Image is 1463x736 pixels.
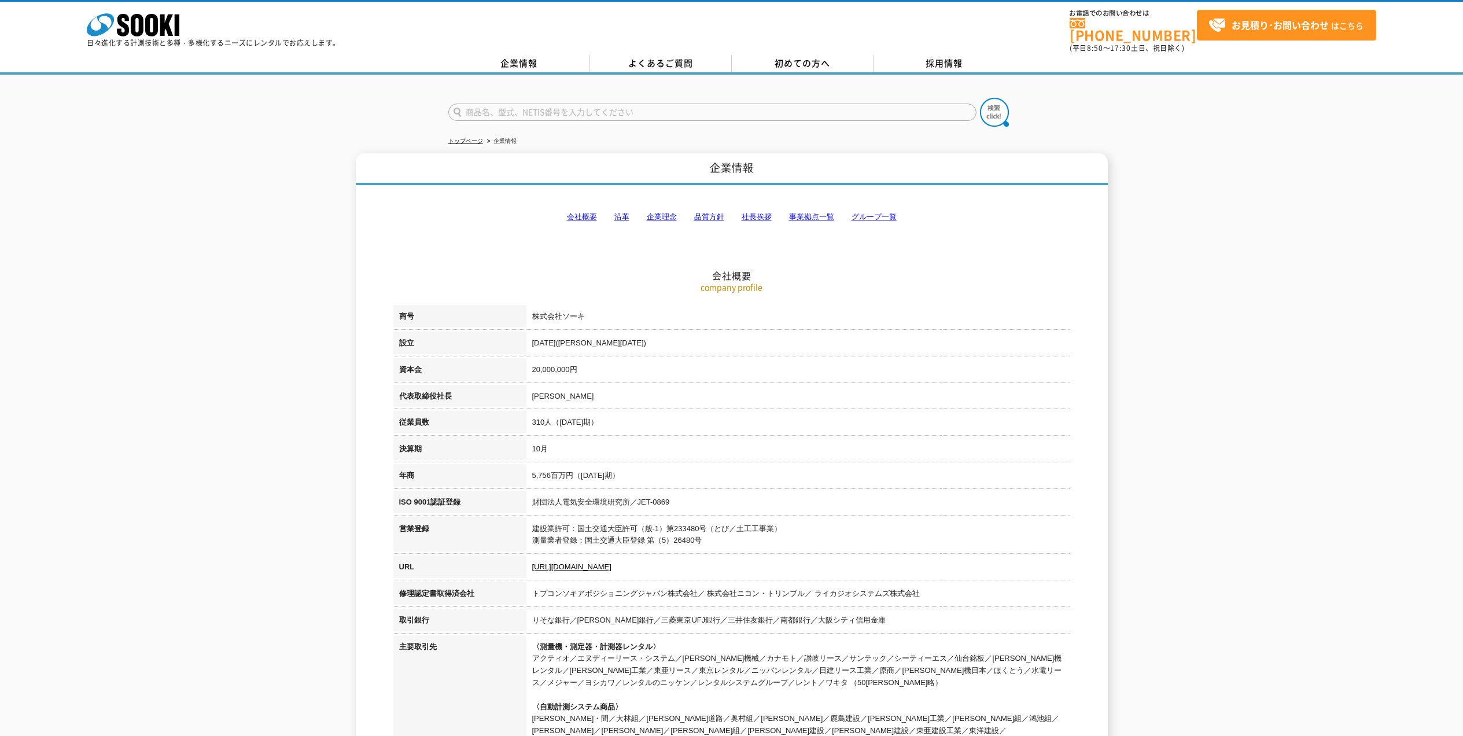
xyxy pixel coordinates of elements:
[393,517,526,556] th: 営業登録
[1197,10,1376,41] a: お見積り･お問い合わせはこちら
[789,212,834,221] a: 事業拠点一覧
[775,57,830,69] span: 初めての方へ
[526,517,1070,556] td: 建設業許可：国土交通大臣許可（般-1）第233480号（とび／土工工事業） 測量業者登録：国土交通大臣登録 第（5）26480号
[448,138,483,144] a: トップページ
[393,332,526,358] th: 設立
[852,212,897,221] a: グループ一覧
[393,411,526,437] th: 従業員数
[393,582,526,609] th: 修理認定書取得済会社
[485,135,517,148] li: 企業情報
[393,437,526,464] th: 決算期
[526,332,1070,358] td: [DATE]([PERSON_NAME][DATE])
[356,153,1108,185] h1: 企業情報
[393,385,526,411] th: 代表取締役社長
[526,358,1070,385] td: 20,000,000円
[393,609,526,635] th: 取引銀行
[393,305,526,332] th: 商号
[742,212,772,221] a: 社長挨拶
[590,55,732,72] a: よくあるご質問
[732,55,874,72] a: 初めての方へ
[526,305,1070,332] td: 株式会社ソーキ
[647,212,677,221] a: 企業理念
[1070,18,1197,42] a: [PHONE_NUMBER]
[614,212,629,221] a: 沿革
[448,104,976,121] input: 商品名、型式、NETIS番号を入力してください
[526,385,1070,411] td: [PERSON_NAME]
[393,491,526,517] th: ISO 9001認証登録
[1232,18,1329,32] strong: お見積り･お問い合わせ
[526,437,1070,464] td: 10月
[1087,43,1103,53] span: 8:50
[526,411,1070,437] td: 310人（[DATE]期）
[694,212,724,221] a: 品質方針
[526,491,1070,517] td: 財団法人電気安全環境研究所／JET-0869
[532,562,611,571] a: [URL][DOMAIN_NAME]
[1208,17,1363,34] span: はこちら
[87,39,340,46] p: 日々進化する計測技術と多種・多様化するニーズにレンタルでお応えします。
[526,582,1070,609] td: トプコンソキアポジショニングジャパン株式会社／ 株式会社ニコン・トリンブル／ ライカジオシステムズ株式会社
[532,702,622,711] span: 〈自動計測システム商品〉
[526,609,1070,635] td: りそな銀行／[PERSON_NAME]銀行／三菱東京UFJ銀行／三井住友銀行／南都銀行／大阪シティ信用金庫
[980,98,1009,127] img: btn_search.png
[448,55,590,72] a: 企業情報
[393,358,526,385] th: 資本金
[393,154,1070,282] h2: 会社概要
[393,464,526,491] th: 年商
[1110,43,1131,53] span: 17:30
[567,212,597,221] a: 会社概要
[874,55,1015,72] a: 採用情報
[532,642,660,651] span: 〈測量機・測定器・計測器レンタル〉
[1070,43,1184,53] span: (平日 ～ 土日、祝日除く)
[393,555,526,582] th: URL
[1070,10,1197,17] span: お電話でのお問い合わせは
[526,464,1070,491] td: 5,756百万円（[DATE]期）
[393,281,1070,293] p: company profile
